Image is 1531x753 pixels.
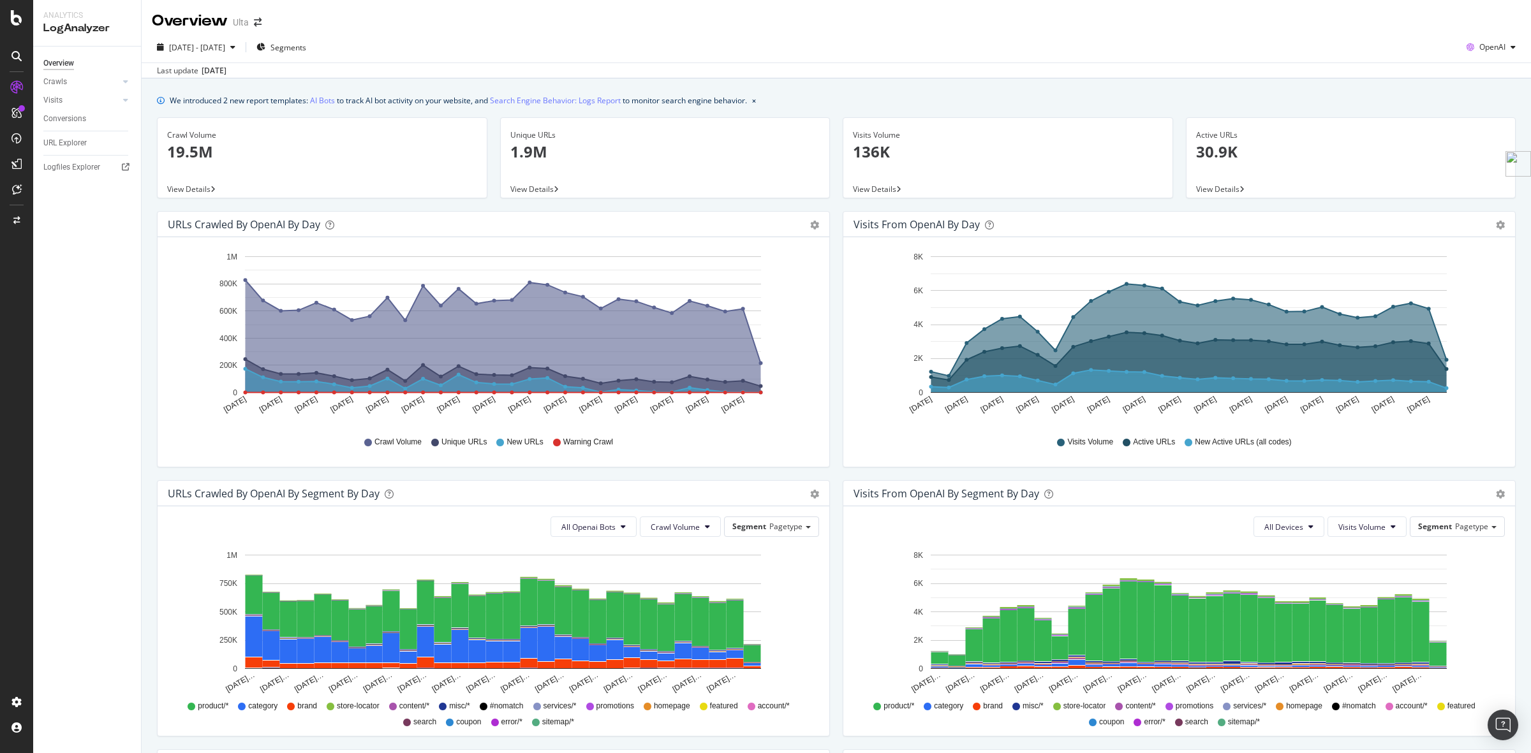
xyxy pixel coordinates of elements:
[167,141,477,163] p: 19.5M
[1023,701,1044,712] span: misc/*
[1228,395,1254,414] text: [DATE]
[913,636,923,645] text: 2K
[684,395,710,414] text: [DATE]
[1461,37,1521,57] button: OpenAI
[1133,437,1175,448] span: Active URLs
[43,112,132,126] a: Conversions
[1286,701,1322,712] span: homepage
[1176,701,1213,712] span: promotions
[43,94,119,107] a: Visits
[854,547,1498,695] div: A chart.
[1264,395,1289,414] text: [DATE]
[1196,141,1506,163] p: 30.9K
[884,701,914,712] span: product/*
[169,42,225,53] span: [DATE] - [DATE]
[854,487,1039,500] div: Visits from OpenAI By Segment By Day
[758,701,790,712] span: account/*
[1099,717,1124,727] span: coupon
[1015,395,1040,414] text: [DATE]
[219,280,237,289] text: 800K
[913,579,923,588] text: 6K
[219,579,237,588] text: 750K
[1157,395,1182,414] text: [DATE]
[43,112,86,126] div: Conversions
[219,307,237,316] text: 600K
[1370,395,1396,414] text: [DATE]
[854,218,980,231] div: Visits from OpenAI by day
[1121,395,1147,414] text: [DATE]
[749,91,759,110] button: close banner
[542,717,574,727] span: sitemap/*
[168,547,813,695] svg: A chart.
[720,395,746,414] text: [DATE]
[436,395,461,414] text: [DATE]
[248,701,277,712] span: category
[226,551,237,560] text: 1M
[43,10,131,21] div: Analytics
[769,521,802,532] span: Pagetype
[913,286,923,295] text: 6K
[293,395,319,414] text: [DATE]
[810,490,819,499] div: gear
[1335,395,1360,414] text: [DATE]
[233,16,249,29] div: Ulta
[1396,701,1428,712] span: account/*
[1299,395,1324,414] text: [DATE]
[413,717,436,727] span: search
[853,141,1163,163] p: 136K
[43,161,100,174] div: Logfiles Explorer
[1479,41,1505,52] span: OpenAI
[226,252,237,261] text: 1M
[167,184,211,194] span: View Details
[490,701,524,712] span: #nomatch
[157,94,1516,107] div: info banner
[1086,395,1111,414] text: [DATE]
[364,395,390,414] text: [DATE]
[810,221,819,230] div: gear
[510,129,820,141] div: Unique URLs
[507,395,532,414] text: [DATE]
[913,252,923,261] text: 8K
[167,129,477,141] div: Crawl Volume
[1496,221,1505,230] div: gear
[507,437,543,448] span: New URLs
[854,247,1498,425] div: A chart.
[710,701,738,712] span: featured
[152,37,240,57] button: [DATE] - [DATE]
[853,184,896,194] span: View Details
[1488,710,1518,740] div: Open Intercom Messenger
[1063,701,1106,712] span: store-locator
[270,42,306,53] span: Segments
[640,516,721,537] button: Crawl Volume
[449,701,470,712] span: misc/*
[1195,437,1291,448] span: New Active URLs (all codes)
[198,701,228,712] span: product/*
[43,57,132,70] a: Overview
[43,75,67,89] div: Crawls
[510,184,554,194] span: View Details
[471,395,496,414] text: [DATE]
[1185,717,1208,727] span: search
[913,551,923,560] text: 8K
[337,701,380,712] span: store-locator
[168,247,813,425] svg: A chart.
[561,522,616,532] span: All Openai Bots
[542,395,568,414] text: [DATE]
[1455,521,1488,532] span: Pagetype
[329,395,355,414] text: [DATE]
[1196,129,1506,141] div: Active URLs
[157,65,226,77] div: Last update
[233,388,237,397] text: 0
[441,437,487,448] span: Unique URLs
[170,94,747,107] div: We introduced 2 new report templates: to track AI bot activity on your website, and to monitor se...
[913,355,923,363] text: 2K
[913,320,923,329] text: 4K
[490,94,621,107] a: Search Engine Behavior: Logs Report
[1328,516,1407,537] button: Visits Volume
[456,717,481,727] span: coupon
[1125,701,1155,712] span: content/*
[544,701,577,712] span: services/*
[374,437,422,448] span: Crawl Volume
[853,129,1163,141] div: Visits Volume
